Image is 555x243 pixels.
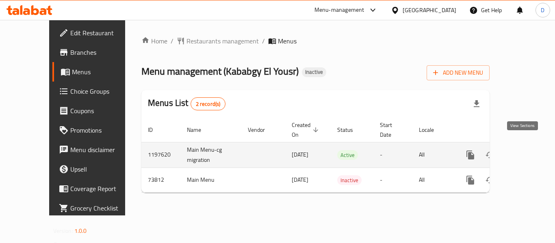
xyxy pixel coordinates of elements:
td: - [373,168,412,192]
span: Start Date [380,120,403,140]
span: Edit Restaurant [70,28,135,38]
li: / [262,36,265,46]
a: Choice Groups [52,82,142,101]
div: Total records count [191,97,226,110]
span: Coupons [70,106,135,116]
span: Add New Menu [433,68,483,78]
span: ID [148,125,163,135]
div: Inactive [337,175,362,185]
span: 1.0.0 [74,226,87,236]
table: enhanced table [141,118,545,193]
nav: breadcrumb [141,36,490,46]
button: Add New Menu [427,65,490,80]
a: Upsell [52,159,142,179]
a: Menu disclaimer [52,140,142,159]
div: [GEOGRAPHIC_DATA] [403,6,456,15]
span: Inactive [337,176,362,185]
div: Menu-management [314,5,364,15]
a: Coverage Report [52,179,142,198]
span: Status [337,125,364,135]
td: All [412,142,454,168]
span: Restaurants management [186,36,259,46]
span: D [541,6,544,15]
div: Active [337,150,358,160]
a: Edit Restaurant [52,23,142,43]
span: Active [337,151,358,160]
span: [DATE] [292,149,308,160]
td: Main Menu-cg migration [180,142,241,168]
span: Version: [53,226,73,236]
span: Menu management ( Kababgy El Yousr ) [141,62,299,80]
li: / [171,36,173,46]
span: Menus [72,67,135,77]
h2: Menus List [148,97,225,110]
td: 1197620 [141,142,180,168]
a: Promotions [52,120,142,140]
span: Promotions [70,125,135,135]
a: Home [141,36,167,46]
button: Change Status [480,170,500,190]
span: Name [187,125,212,135]
th: Actions [454,118,545,142]
span: Coverage Report [70,184,135,194]
button: Change Status [480,145,500,165]
td: - [373,142,412,168]
div: Inactive [302,67,326,77]
a: Coupons [52,101,142,120]
span: Created On [292,120,321,140]
span: Menus [278,36,297,46]
span: Branches [70,47,135,57]
a: Menus [52,62,142,82]
span: Locale [419,125,444,135]
span: Upsell [70,164,135,174]
td: All [412,168,454,192]
button: more [461,145,480,165]
a: Branches [52,43,142,62]
button: more [461,170,480,190]
span: 2 record(s) [191,100,225,108]
td: Main Menu [180,168,241,192]
td: 73812 [141,168,180,192]
a: Grocery Checklist [52,198,142,218]
span: [DATE] [292,174,308,185]
span: Menu disclaimer [70,145,135,155]
a: Restaurants management [177,36,259,46]
span: Inactive [302,69,326,75]
span: Vendor [248,125,275,135]
span: Choice Groups [70,86,135,96]
div: Export file [467,94,486,114]
span: Grocery Checklist [70,203,135,213]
